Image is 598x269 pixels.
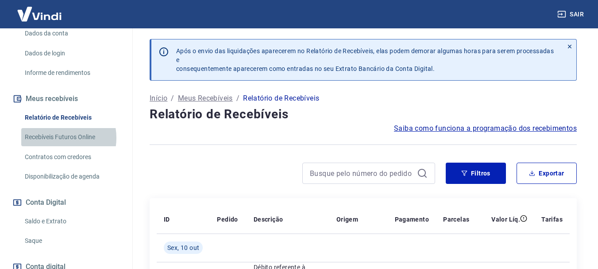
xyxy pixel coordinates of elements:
img: Vindi [11,0,68,27]
a: Meus Recebíveis [178,93,233,104]
a: Recebíveis Futuros Online [21,128,122,146]
p: / [236,93,239,104]
a: Dados da conta [21,24,122,43]
a: Dados de login [21,44,122,62]
a: Saque [21,232,122,250]
button: Meus recebíveis [11,89,122,109]
p: Tarifas [541,215,563,224]
p: Valor Líq. [491,215,520,224]
button: Sair [556,6,587,23]
a: Relatório de Recebíveis [21,109,122,127]
button: Conta Digital [11,193,122,212]
a: Início [150,93,167,104]
p: Descrição [254,215,283,224]
p: Relatório de Recebíveis [243,93,319,104]
a: Saiba como funciona a programação dos recebimentos [394,123,577,134]
p: Após o envio das liquidações aparecerem no Relatório de Recebíveis, elas podem demorar algumas ho... [176,47,556,73]
p: ID [164,215,170,224]
p: Origem [336,215,358,224]
span: Sex, 10 out [167,243,199,252]
a: Disponibilização de agenda [21,168,122,186]
a: Informe de rendimentos [21,64,122,82]
h4: Relatório de Recebíveis [150,105,577,123]
p: Pagamento [395,215,429,224]
input: Busque pelo número do pedido [310,167,413,180]
a: Saldo e Extrato [21,212,122,230]
a: Contratos com credores [21,148,122,166]
button: Exportar [517,163,577,184]
p: / [171,93,174,104]
p: Pedido [217,215,238,224]
p: Parcelas [443,215,469,224]
button: Filtros [446,163,506,184]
